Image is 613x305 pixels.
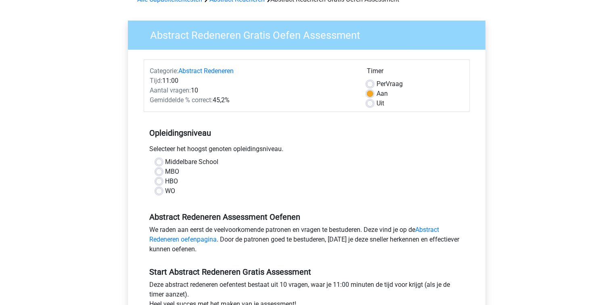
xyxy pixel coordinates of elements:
a: Abstract Redeneren [179,67,234,75]
label: HBO [165,177,178,186]
h5: Opleidingsniveau [150,125,464,141]
h3: Abstract Redeneren Gratis Oefen Assessment [141,26,479,42]
label: WO [165,186,176,196]
span: Gemiddelde % correct: [150,96,213,104]
div: We raden aan eerst de veelvoorkomende patronen en vragen te bestuderen. Deze vind je op de . Door... [144,225,470,257]
span: Aantal vragen: [150,86,191,94]
label: Uit [377,99,384,108]
label: Vraag [377,79,403,89]
div: 11:00 [144,76,361,86]
span: Categorie: [150,67,179,75]
div: 45,2% [144,95,361,105]
div: Selecteer het hoogst genoten opleidingsniveau. [144,144,470,157]
div: Timer [367,66,463,79]
div: 10 [144,86,361,95]
label: Middelbare School [165,157,219,167]
label: Aan [377,89,388,99]
span: Per [377,80,386,88]
h5: Start Abstract Redeneren Gratis Assessment [150,267,464,277]
label: MBO [165,167,180,177]
span: Tijd: [150,77,163,84]
h5: Abstract Redeneren Assessment Oefenen [150,212,464,222]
